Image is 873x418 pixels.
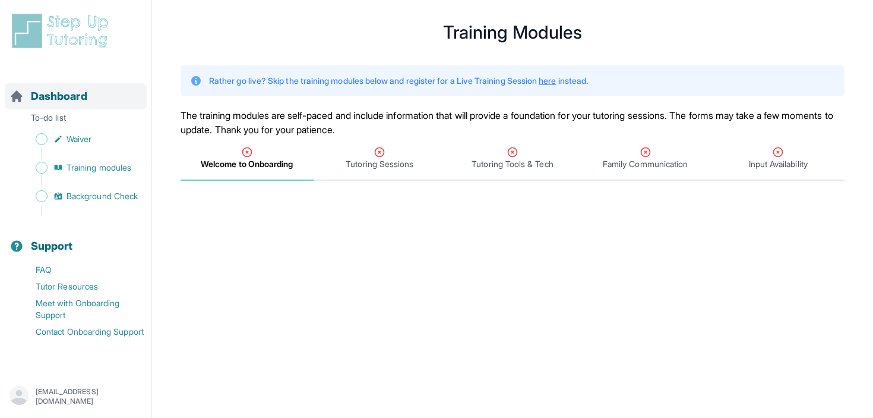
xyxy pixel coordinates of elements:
span: Background Check [67,190,138,202]
p: Rather go live? Skip the training modules below and register for a Live Training Session instead. [209,75,588,87]
a: FAQ [10,262,151,278]
button: Support [5,219,147,259]
a: Contact Onboarding Support [10,323,151,340]
a: Waiver [10,131,151,147]
a: Dashboard [10,88,87,105]
h1: Training Modules [181,25,844,39]
span: Dashboard [31,88,87,105]
img: logo [10,12,115,50]
span: Waiver [67,133,91,145]
span: Tutoring Tools & Tech [472,158,553,170]
span: Input Availability [749,158,808,170]
button: [EMAIL_ADDRESS][DOMAIN_NAME] [10,386,142,407]
a: Background Check [10,188,151,205]
nav: Tabs [181,137,844,181]
span: Training modules [67,162,131,174]
button: Dashboard [5,69,147,109]
a: Training modules [10,159,151,176]
p: [EMAIL_ADDRESS][DOMAIN_NAME] [36,387,142,406]
a: here [539,76,556,86]
span: Support [31,238,73,254]
p: To-do list [5,112,147,128]
p: The training modules are self-paced and include information that will provide a foundation for yo... [181,108,844,137]
span: Family Communication [603,158,688,170]
a: Meet with Onboarding Support [10,295,151,323]
span: Tutoring Sessions [346,158,413,170]
a: Tutor Resources [10,278,151,295]
span: Welcome to Onboarding [201,158,293,170]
